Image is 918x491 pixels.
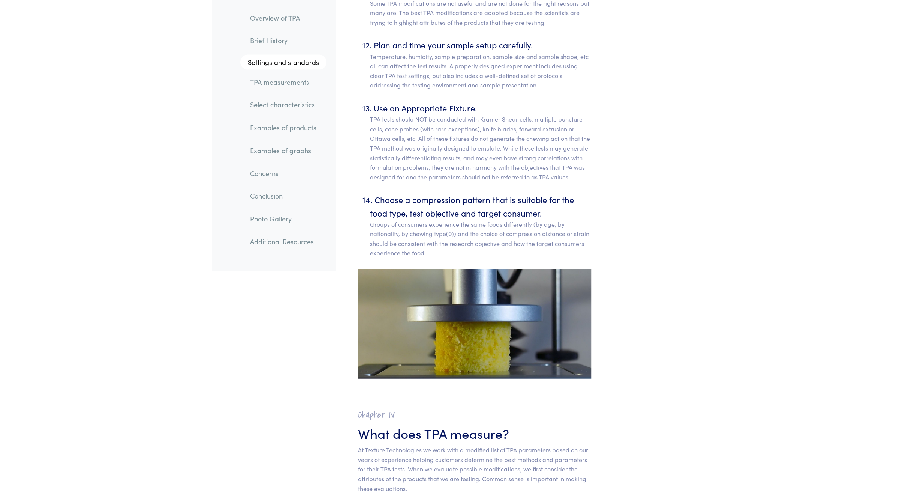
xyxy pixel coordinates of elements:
li: Use an Appropriate Fixture. [370,101,592,182]
p: Temperature, humidity, sample preparation, sample size and sample shape, etc all can affect the t... [370,52,592,90]
a: Examples of products [244,119,326,136]
a: Examples of graphs [244,142,326,159]
a: Select characteristics [244,96,326,113]
a: Concerns [244,164,326,182]
a: Additional Resources [244,233,326,250]
a: Settings and standards [240,54,326,69]
li: Choose a compression pattern that is suitable for the food type, test objective and target consumer. [370,193,592,258]
p: Groups of consumers experience the same foods differently (by age, by nationality, by chewing typ... [370,220,592,258]
a: Photo Gallery [244,210,326,227]
h2: Chapter IV [358,409,592,421]
a: Overview of TPA [244,9,326,26]
h3: What does TPA measure? [358,424,592,442]
a: Brief History [244,32,326,49]
p: TPA tests should NOT be conducted with Kramer Shear cells, multiple puncture cells, cone probes (... [370,114,592,182]
img: pound cake, precompression [358,269,592,379]
li: Plan and time your sample setup carefully. [370,38,592,90]
a: TPA measurements [244,73,326,90]
a: Conclusion [244,187,326,205]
